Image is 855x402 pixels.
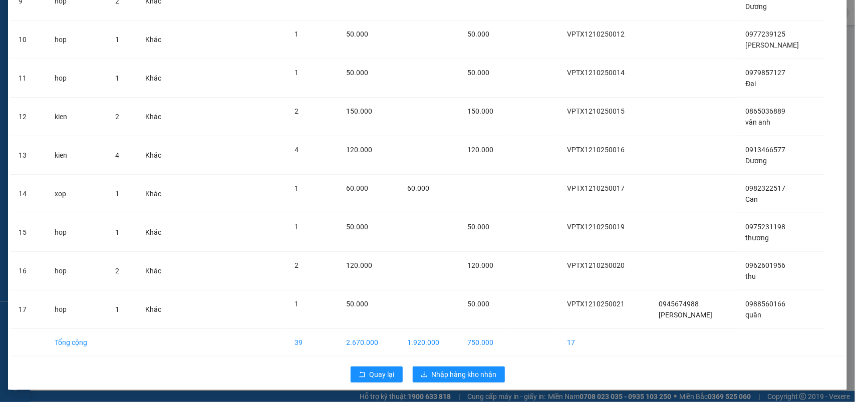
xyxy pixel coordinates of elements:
span: [PERSON_NAME] [659,311,713,319]
span: 4 [115,151,119,159]
td: Khác [137,252,177,290]
span: download [421,371,428,379]
span: 120.000 [467,261,493,269]
td: kien [47,136,107,175]
span: 50.000 [467,300,489,308]
span: 50.000 [346,30,368,38]
td: 10 [11,21,47,59]
span: VPTX1210250016 [567,146,625,154]
span: 0945674988 [659,300,699,308]
span: VPTX1210250012 [567,30,625,38]
span: 1 [115,190,119,198]
span: 0865036889 [746,107,786,115]
span: vân anh [746,118,771,126]
span: 0975231198 [746,223,786,231]
span: Dương [746,157,767,165]
span: 50.000 [346,69,368,77]
td: Khác [137,213,177,252]
td: hop [47,252,107,290]
span: 0962601956 [746,261,786,269]
td: 15 [11,213,47,252]
td: 17 [559,329,651,356]
span: 120.000 [467,146,493,154]
span: 1 [115,228,119,236]
span: VPTX1210250017 [567,184,625,192]
span: 0988560166 [746,300,786,308]
span: VPTX1210250020 [567,261,625,269]
td: hop [47,59,107,98]
span: Can [746,195,758,203]
span: 4 [295,146,299,154]
td: Khác [137,136,177,175]
td: 1.920.000 [399,329,459,356]
span: 120.000 [346,146,372,154]
td: Khác [137,59,177,98]
span: [PERSON_NAME] [746,41,799,49]
td: 16 [11,252,47,290]
td: 39 [287,329,338,356]
span: 150.000 [346,107,372,115]
td: hop [47,21,107,59]
span: rollback [359,371,366,379]
span: quân [746,311,762,319]
td: kien [47,98,107,136]
span: 0913466577 [746,146,786,154]
td: Khác [137,290,177,329]
td: 2.670.000 [338,329,399,356]
span: 1 [115,305,119,313]
span: Đại [746,80,756,88]
span: Dương [746,3,767,11]
span: Quay lại [370,369,395,380]
td: xop [47,175,107,213]
span: 1 [295,30,299,38]
span: 2 [115,267,119,275]
span: 1 [115,74,119,82]
td: 11 [11,59,47,98]
span: 1 [295,223,299,231]
span: 0979857127 [746,69,786,77]
span: VPTX1210250014 [567,69,625,77]
span: 0977239125 [746,30,786,38]
button: downloadNhập hàng kho nhận [413,366,505,382]
span: 50.000 [346,223,368,231]
td: Khác [137,98,177,136]
span: 2 [295,107,299,115]
span: 120.000 [346,261,372,269]
span: 1 [115,36,119,44]
span: VPTX1210250015 [567,107,625,115]
td: 750.000 [459,329,512,356]
span: 150.000 [467,107,493,115]
span: 2 [115,113,119,121]
span: 50.000 [467,30,489,38]
td: Khác [137,21,177,59]
td: 12 [11,98,47,136]
td: Khác [137,175,177,213]
span: 60.000 [346,184,368,192]
span: 0982322517 [746,184,786,192]
td: 17 [11,290,47,329]
span: 50.000 [346,300,368,308]
span: 1 [295,184,299,192]
td: Tổng cộng [47,329,107,356]
span: 50.000 [467,69,489,77]
span: 50.000 [467,223,489,231]
button: rollbackQuay lại [351,366,403,382]
span: thương [746,234,769,242]
span: VPTX1210250019 [567,223,625,231]
span: 2 [295,261,299,269]
td: 13 [11,136,47,175]
span: Nhập hàng kho nhận [432,369,497,380]
span: 60.000 [407,184,429,192]
td: hop [47,290,107,329]
span: 1 [295,69,299,77]
td: hop [47,213,107,252]
td: 14 [11,175,47,213]
span: VPTX1210250021 [567,300,625,308]
span: thu [746,272,756,280]
span: 1 [295,300,299,308]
